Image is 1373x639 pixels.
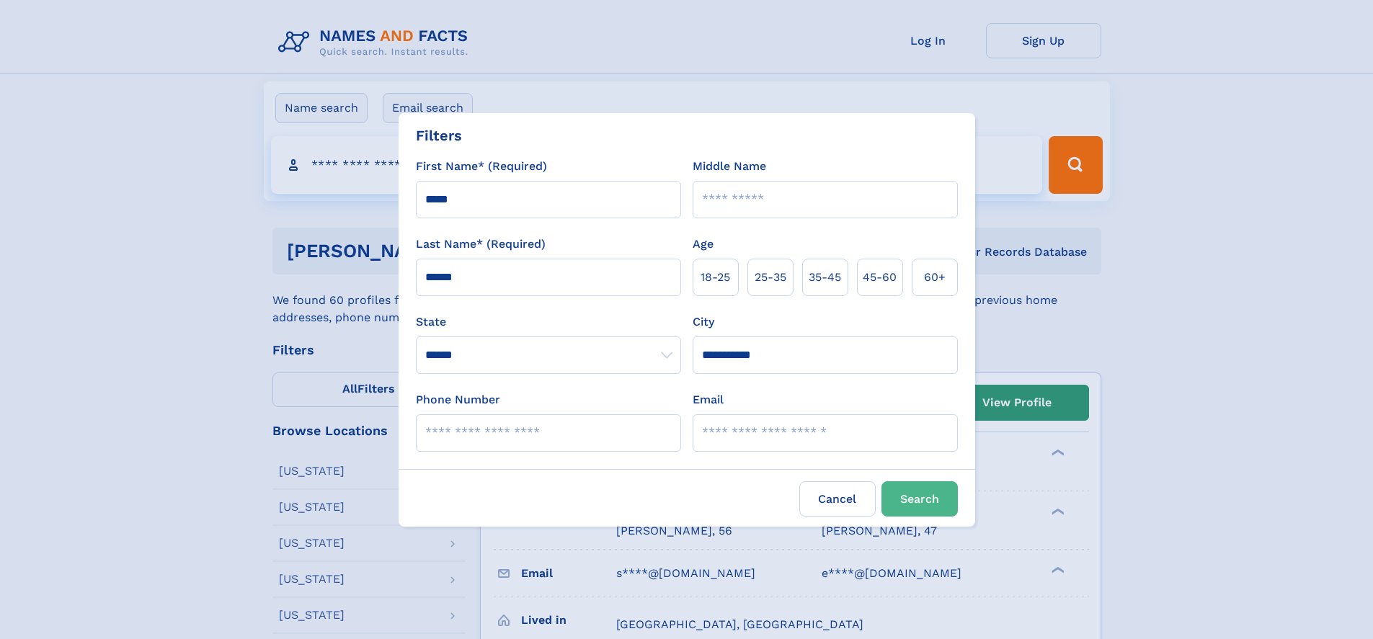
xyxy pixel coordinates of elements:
[924,269,946,286] span: 60+
[701,269,730,286] span: 18‑25
[693,158,766,175] label: Middle Name
[416,158,547,175] label: First Name* (Required)
[416,313,681,331] label: State
[755,269,786,286] span: 25‑35
[809,269,841,286] span: 35‑45
[799,481,876,517] label: Cancel
[416,391,500,408] label: Phone Number
[881,481,958,517] button: Search
[863,269,897,286] span: 45‑60
[416,125,462,146] div: Filters
[693,313,714,331] label: City
[693,391,724,408] label: Email
[693,236,714,253] label: Age
[416,236,546,253] label: Last Name* (Required)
